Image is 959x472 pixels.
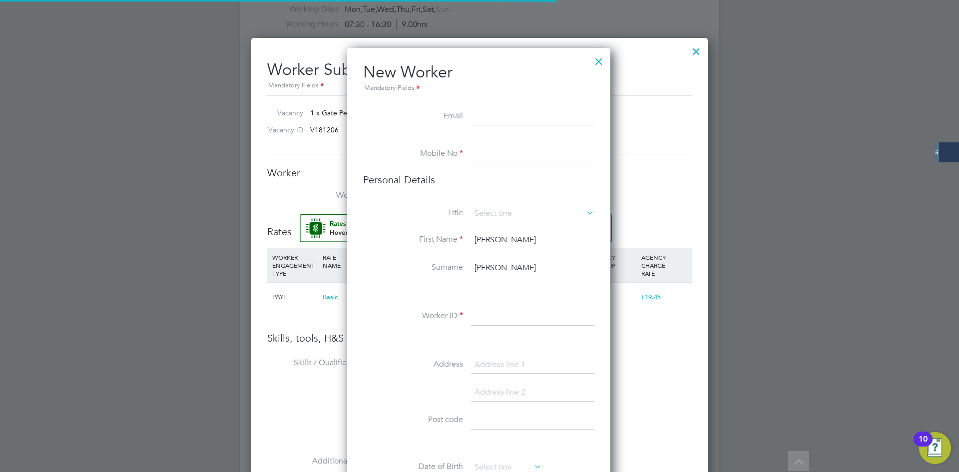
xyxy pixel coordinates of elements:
h3: Rates [267,214,692,238]
div: RATE NAME [320,248,387,274]
div: WORKER ENGAGEMENT TYPE [270,248,320,282]
h2: New Worker [363,62,594,94]
div: AGENCY CHARGE RATE [639,248,689,282]
div: PAYE [270,283,320,312]
input: Address line 1 [471,356,594,374]
input: Address line 2 [471,384,594,402]
span: 1 x Gate Person (Zone 3) [310,108,389,117]
span: £19.45 [641,293,661,301]
label: Date of Birth [363,462,463,472]
label: Title [363,208,463,218]
label: Post code [363,415,463,425]
h3: Personal Details [363,173,594,186]
button: Open Resource Center, 10 new notifications [919,432,951,464]
div: Mandatory Fields [267,80,692,91]
label: Worker [267,190,367,201]
label: Vacancy [263,108,303,117]
div: Mandatory Fields [363,83,594,94]
button: Rate Assistant [300,214,612,242]
h2: Worker Submission [267,52,692,91]
label: First Name [363,234,463,245]
label: Worker ID [363,311,463,321]
div: 10 [919,439,928,452]
label: Surname [363,262,463,273]
label: Skills / Qualifications [267,358,367,368]
input: Select one [471,206,594,221]
label: Tools [267,407,367,417]
label: Address [363,359,463,370]
div: AGENCY MARKUP [588,248,639,274]
span: Basic [323,293,338,301]
h3: Worker [267,166,692,179]
label: Vacancy ID [263,125,303,134]
h3: Skills, tools, H&S [267,332,692,345]
label: Mobile No [363,148,463,159]
span: V181206 [310,125,339,134]
label: Email [363,111,463,121]
label: Additional H&S [267,456,367,467]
